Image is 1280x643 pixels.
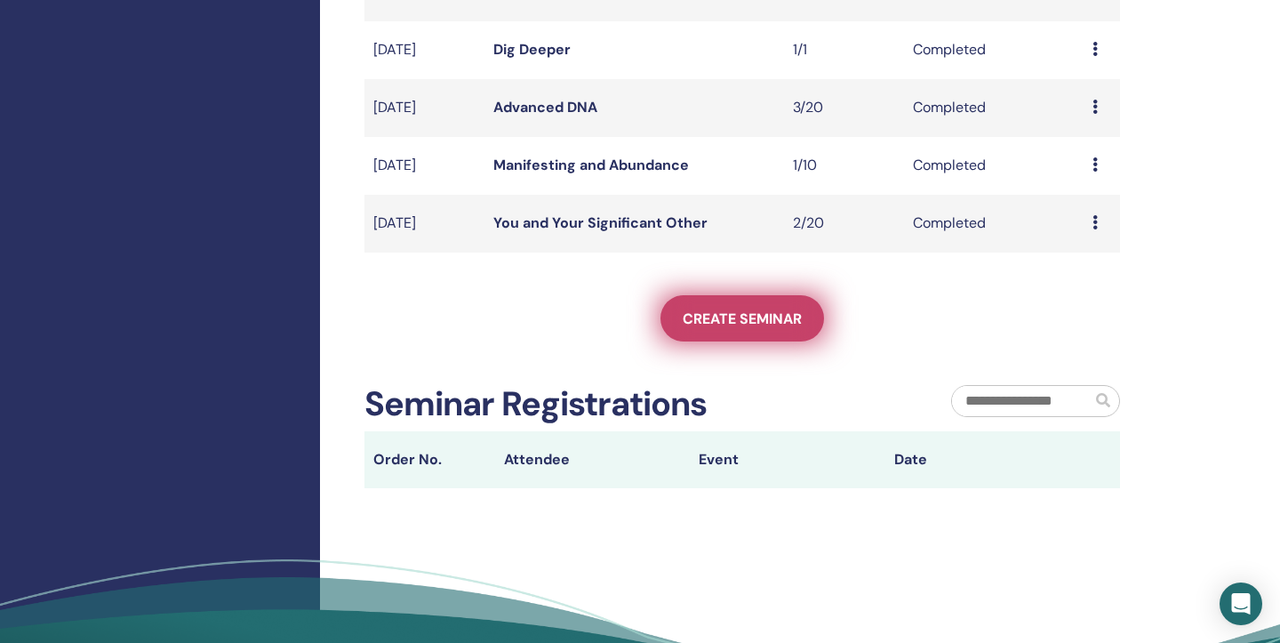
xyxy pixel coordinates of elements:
[364,195,484,253] td: [DATE]
[493,213,708,232] a: You and Your Significant Other
[904,195,1084,253] td: Completed
[784,195,904,253] td: 2/20
[364,21,484,79] td: [DATE]
[784,79,904,137] td: 3/20
[1220,583,1262,625] div: Open Intercom Messenger
[364,79,484,137] td: [DATE]
[784,21,904,79] td: 1/1
[493,156,689,174] a: Manifesting and Abundance
[493,98,597,117] a: Advanced DNA
[364,137,484,195] td: [DATE]
[683,309,802,328] span: Create seminar
[660,295,824,342] a: Create seminar
[784,137,904,195] td: 1/10
[495,431,691,488] th: Attendee
[885,431,1081,488] th: Date
[364,431,495,488] th: Order No.
[493,40,571,59] a: Dig Deeper
[364,384,707,425] h2: Seminar Registrations
[904,79,1084,137] td: Completed
[904,137,1084,195] td: Completed
[904,21,1084,79] td: Completed
[690,431,885,488] th: Event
